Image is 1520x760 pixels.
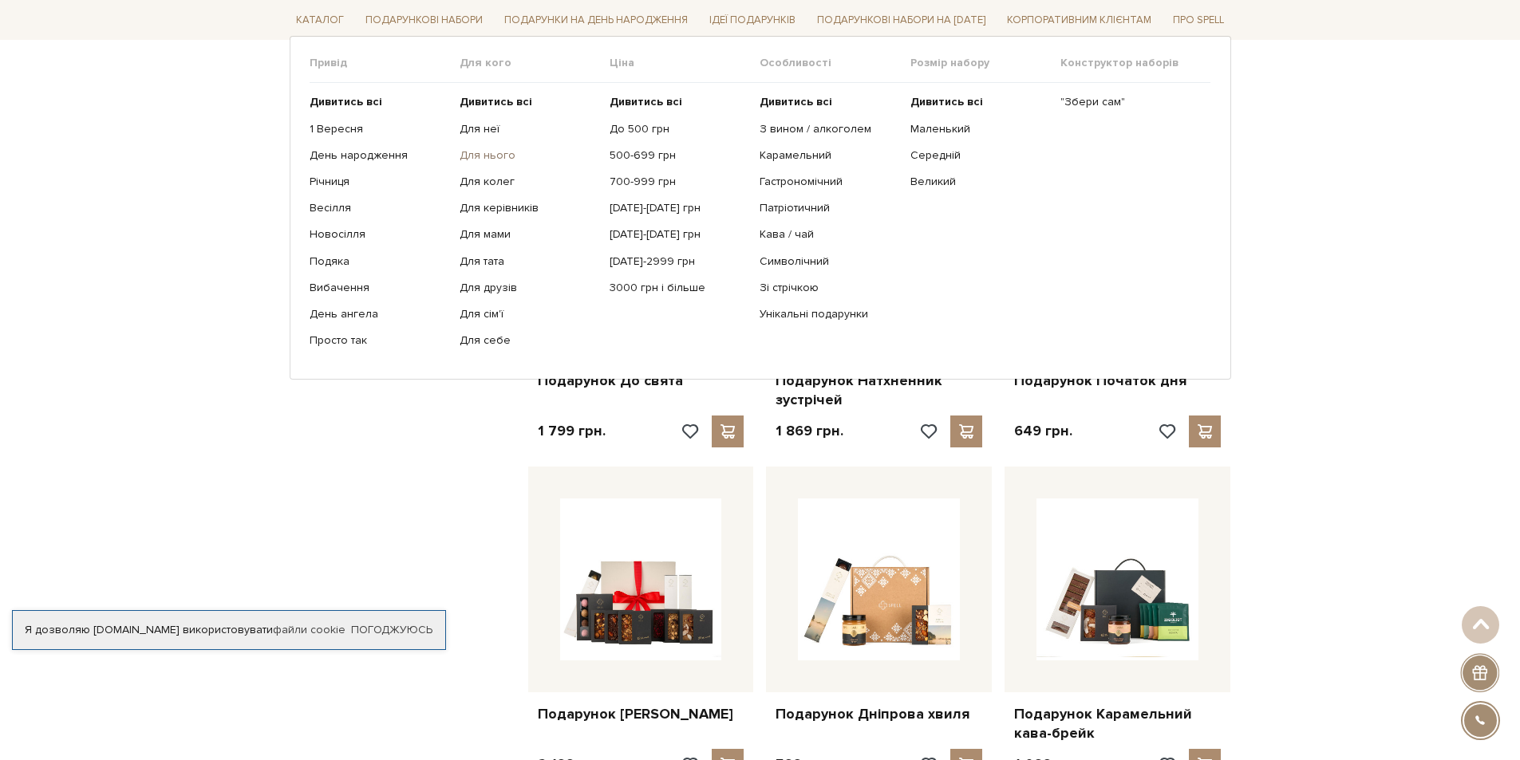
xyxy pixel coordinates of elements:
div: Я дозволяю [DOMAIN_NAME] використовувати [13,623,445,637]
a: Весілля [310,201,448,215]
a: Ідеї подарунків [703,8,802,33]
a: Дивитись всі [460,95,598,109]
a: Подарункові набори на [DATE] [811,6,992,33]
a: 1 Вересня [310,121,448,136]
a: Для неї [460,121,598,136]
a: Карамельний [760,148,898,163]
a: До 500 грн [610,121,748,136]
a: Погоджуюсь [351,623,432,637]
a: 3000 грн і більше [610,281,748,295]
a: Подарунок Натхненник зустрічей [776,372,982,409]
a: Подарунок До свята [538,372,744,390]
span: Ціна [610,56,760,70]
a: 500-699 грн [610,148,748,163]
span: Для кого [460,56,610,70]
span: Особливості [760,56,910,70]
a: Подарунок Початок дня [1014,372,1221,390]
b: Дивитись всі [460,95,532,108]
a: Маленький [910,121,1048,136]
b: Дивитись всі [760,95,832,108]
a: Вибачення [310,281,448,295]
a: Про Spell [1167,8,1230,33]
p: 649 грн. [1014,422,1072,440]
a: Подарункові набори [359,8,489,33]
a: Подарунок Дніпрова хвиля [776,705,982,723]
b: Дивитись всі [910,95,983,108]
a: "Збери сам" [1060,95,1198,109]
a: Зі стрічкою [760,281,898,295]
a: Для мами [460,227,598,242]
p: 1 869 грн. [776,422,843,440]
a: файли cookie [273,623,345,636]
a: Корпоративним клієнтам [1001,6,1158,33]
a: Для нього [460,148,598,163]
b: Дивитись всі [310,95,382,108]
a: Новосілля [310,227,448,242]
a: Для сім'ї [460,307,598,321]
a: Річниця [310,175,448,189]
a: Для тата [460,254,598,268]
a: [DATE]-[DATE] грн [610,201,748,215]
a: Дивитись всі [610,95,748,109]
a: Каталог [290,8,350,33]
div: Каталог [290,36,1231,380]
span: Конструктор наборів [1060,56,1210,70]
a: Дивитись всі [910,95,1048,109]
a: Патріотичний [760,201,898,215]
a: Дивитись всі [760,95,898,109]
a: Просто так [310,333,448,348]
a: Унікальні подарунки [760,307,898,321]
a: Для друзів [460,281,598,295]
a: День ангела [310,307,448,321]
a: Дивитись всі [310,95,448,109]
a: Середній [910,148,1048,163]
b: Дивитись всі [610,95,682,108]
a: [DATE]-2999 грн [610,254,748,268]
a: Великий [910,175,1048,189]
a: Подарунки на День народження [498,8,694,33]
a: День народження [310,148,448,163]
a: [DATE]-[DATE] грн [610,227,748,242]
a: Для себе [460,333,598,348]
span: Привід [310,56,460,70]
a: Кава / чай [760,227,898,242]
a: Подяка [310,254,448,268]
a: Для колег [460,175,598,189]
a: Гастрономічний [760,175,898,189]
a: Подарунок [PERSON_NAME] [538,705,744,723]
a: Подарунок Карамельний кава-брейк [1014,705,1221,742]
a: Для керівників [460,201,598,215]
span: Розмір набору [910,56,1060,70]
a: Символічний [760,254,898,268]
p: 1 799 грн. [538,422,606,440]
a: З вином / алкоголем [760,121,898,136]
a: 700-999 грн [610,175,748,189]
